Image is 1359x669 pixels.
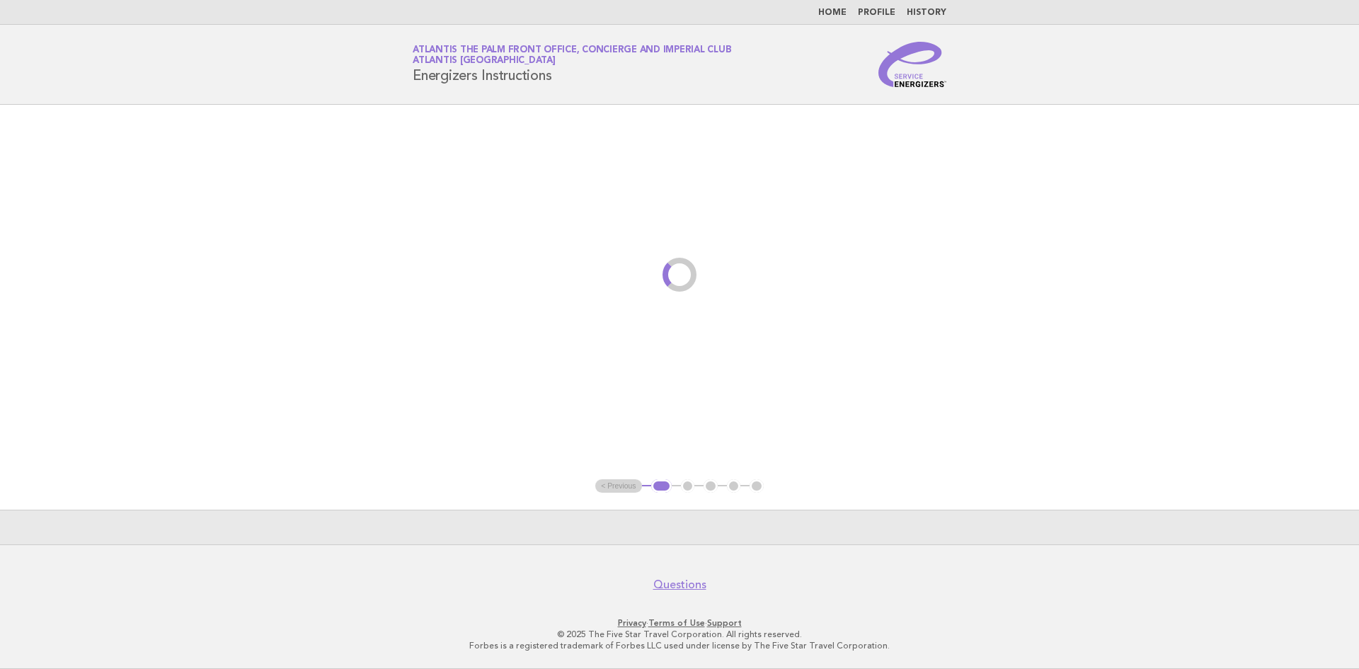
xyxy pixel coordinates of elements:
a: Privacy [618,618,646,628]
img: Service Energizers [878,42,946,87]
a: Atlantis The Palm Front Office, Concierge and Imperial ClubAtlantis [GEOGRAPHIC_DATA] [413,45,731,65]
a: Support [707,618,742,628]
span: Atlantis [GEOGRAPHIC_DATA] [413,57,556,66]
p: © 2025 The Five Star Travel Corporation. All rights reserved. [246,629,1113,640]
a: Profile [858,8,895,17]
a: Questions [653,578,706,592]
p: Forbes is a registered trademark of Forbes LLC used under license by The Five Star Travel Corpora... [246,640,1113,651]
p: · · [246,617,1113,629]
h1: Energizers Instructions [413,46,731,83]
a: Home [818,8,847,17]
a: Terms of Use [648,618,705,628]
a: History [907,8,946,17]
